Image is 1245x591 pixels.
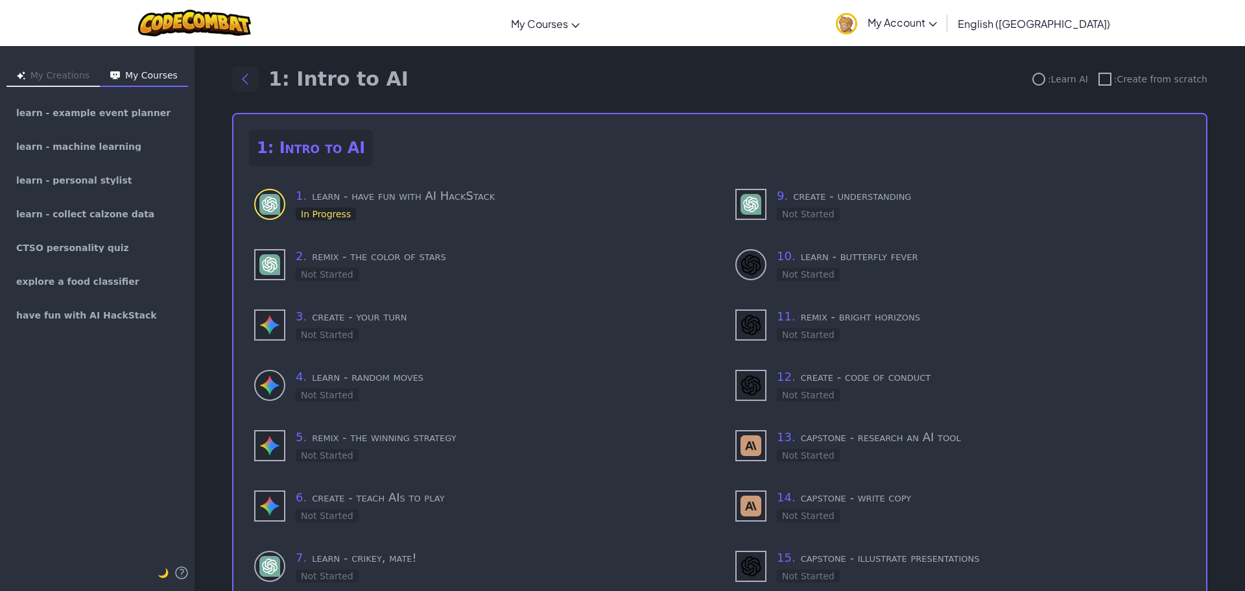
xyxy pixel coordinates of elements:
[777,570,840,583] div: Not Started
[5,232,189,263] a: CTSO personality quiz
[777,308,1185,326] h3: remix - bright horizons
[296,488,704,507] h3: create - teach AIs to play
[296,308,704,326] h3: create - your turn
[296,490,307,504] span: 6 .
[296,509,359,522] div: Not Started
[296,249,307,263] span: 2 .
[777,449,840,462] div: Not Started
[958,17,1110,30] span: English ([GEOGRAPHIC_DATA])
[777,309,796,323] span: 11 .
[16,243,129,252] span: CTSO personality quiz
[951,6,1117,41] a: English ([GEOGRAPHIC_DATA])
[1048,73,1088,86] span: : Learn AI
[777,208,840,221] div: Not Started
[16,176,132,185] span: learn - personal stylist
[777,247,1185,265] h3: learn - butterfly fever
[296,268,359,281] div: Not Started
[868,16,937,29] span: My Account
[296,247,704,265] h3: remix - the color of stars
[777,389,840,402] div: Not Started
[296,449,359,462] div: Not Started
[259,556,280,577] img: GPT-4
[777,187,1185,205] h3: create - understanding
[296,551,307,564] span: 7 .
[249,483,709,528] div: use - Gemini (Not Started)
[777,549,1185,567] h3: capstone - illustrate presentations
[259,375,280,396] img: Gemini
[16,142,141,151] span: learn - machine learning
[259,254,280,275] img: GPT-4
[741,315,761,335] img: DALL-E 3
[249,363,709,407] div: learn to use - Gemini (Not Started)
[741,194,761,215] img: GPT-4
[5,199,189,230] a: learn - collect calzone data
[249,302,709,347] div: use - Gemini (Not Started)
[249,544,709,588] div: learn to use - GPT-4 (Not Started)
[158,568,169,578] span: 🌙
[777,249,796,263] span: 10 .
[296,187,704,205] h3: learn - have fun with AI HackStack
[6,66,100,87] button: My Creations
[777,368,1185,386] h3: create - code of conduct
[741,556,761,577] img: DALL-E 3
[777,551,796,564] span: 15 .
[777,328,840,341] div: Not Started
[158,565,169,581] button: 🌙
[259,435,280,456] img: Gemini
[1114,73,1207,86] span: : Create from scratch
[296,368,704,386] h3: learn - random moves
[296,370,307,383] span: 4 .
[110,71,120,80] img: Icon
[730,182,1191,226] div: use - GPT-4 (Not Started)
[296,549,704,567] h3: learn - crikey, mate!
[296,428,704,446] h3: remix - the winning strategy
[138,10,252,36] img: CodeCombat logo
[730,363,1191,407] div: use - DALL-E 3 (Not Started)
[777,370,796,383] span: 12 .
[777,189,788,202] span: 9 .
[5,97,189,128] a: learn - example event planner
[296,309,307,323] span: 3 .
[296,328,359,341] div: Not Started
[16,108,171,117] span: learn - example event planner
[16,277,139,286] span: explore a food classifier
[504,6,586,41] a: My Courses
[249,242,709,287] div: use - GPT-4 (Not Started)
[777,268,840,281] div: Not Started
[5,131,189,162] a: learn - machine learning
[730,423,1191,468] div: use - Claude (Not Started)
[777,490,796,504] span: 14 .
[5,165,189,196] a: learn - personal stylist
[268,67,409,91] h1: 1: Intro to AI
[296,208,356,221] div: In Progress
[296,570,359,583] div: Not Started
[259,496,280,516] img: Gemini
[730,544,1191,588] div: use - DALL-E 3 (Not Started)
[741,375,761,396] img: DALL-E 3
[296,189,307,202] span: 1 .
[777,430,796,444] span: 13 .
[5,300,189,331] a: have fun with AI HackStack
[249,423,709,468] div: use - Gemini (Not Started)
[836,13,857,34] img: avatar
[741,435,761,456] img: Claude
[777,488,1185,507] h3: capstone - write copy
[741,254,761,275] img: DALL-E 3
[249,130,373,166] h2: 1: Intro to AI
[730,483,1191,528] div: use - Claude (Not Started)
[511,17,568,30] span: My Courses
[100,66,188,87] button: My Courses
[296,389,359,402] div: Not Started
[829,3,943,43] a: My Account
[5,266,189,297] a: explore a food classifier
[259,315,280,335] img: Gemini
[232,66,258,92] button: Back to modules
[259,194,280,215] img: GPT-4
[249,182,709,226] div: learn to use - GPT-4 (In Progress)
[777,509,840,522] div: Not Started
[17,71,25,80] img: Icon
[777,428,1185,446] h3: capstone - research an AI tool
[730,242,1191,287] div: learn to use - DALL-E 3 (Not Started)
[16,311,157,320] span: have fun with AI HackStack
